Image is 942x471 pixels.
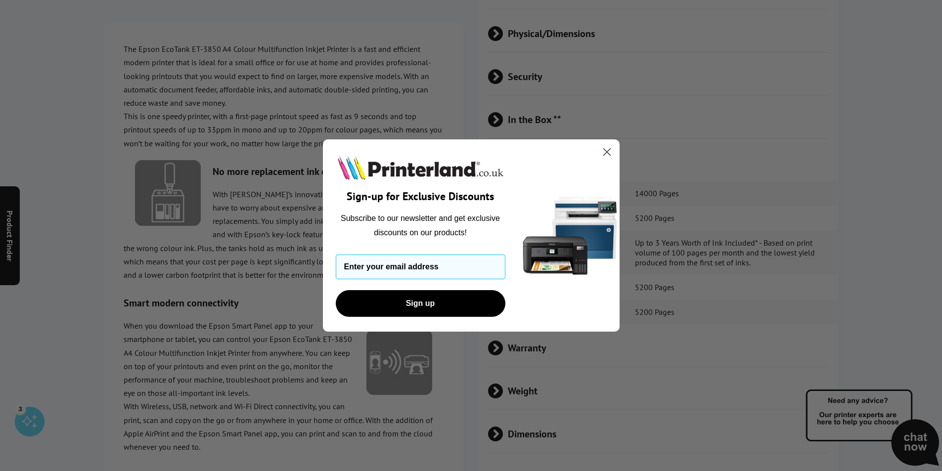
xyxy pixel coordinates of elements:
button: Close dialog [598,143,616,161]
button: Sign up [336,290,505,317]
input: Enter your email address [336,255,505,279]
span: Subscribe to our newsletter and get exclusive discounts on our products! [341,214,500,236]
img: Printerland.co.uk [336,154,505,182]
img: 5290a21f-4df8-4860-95f4-ea1e8d0e8904.png [521,139,620,332]
span: Sign-up for Exclusive Discounts [347,189,494,203]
